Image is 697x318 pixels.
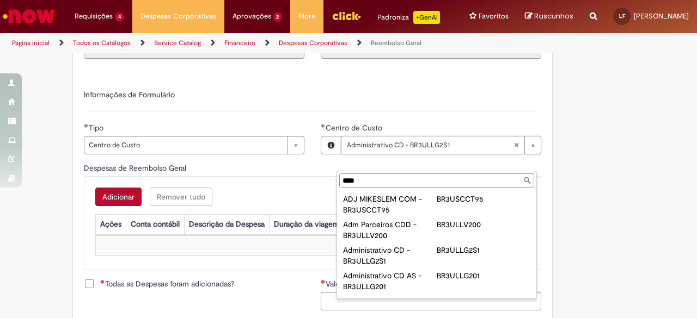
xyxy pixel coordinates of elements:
ul: Centro de Custo [337,190,536,298]
div: BR3ULLV202 [437,296,530,307]
div: BR3ULLG2S1 [437,245,530,255]
div: Ajudante CDD - BR3ULLV202 [343,296,437,317]
div: Adm Parceiros CDD - BR3ULLV200 [343,219,437,241]
div: BR3USCCT95 [437,194,530,204]
div: BR3ULLG201 [437,270,530,281]
div: Administrativo CD - BR3ULLG2S1 [343,245,437,266]
div: BR3ULLV200 [437,219,530,230]
div: Administrativo CD AS - BR3ULLG201 [343,270,437,292]
div: ADJ MIKESLEM COM - BR3USCCT95 [343,194,437,215]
